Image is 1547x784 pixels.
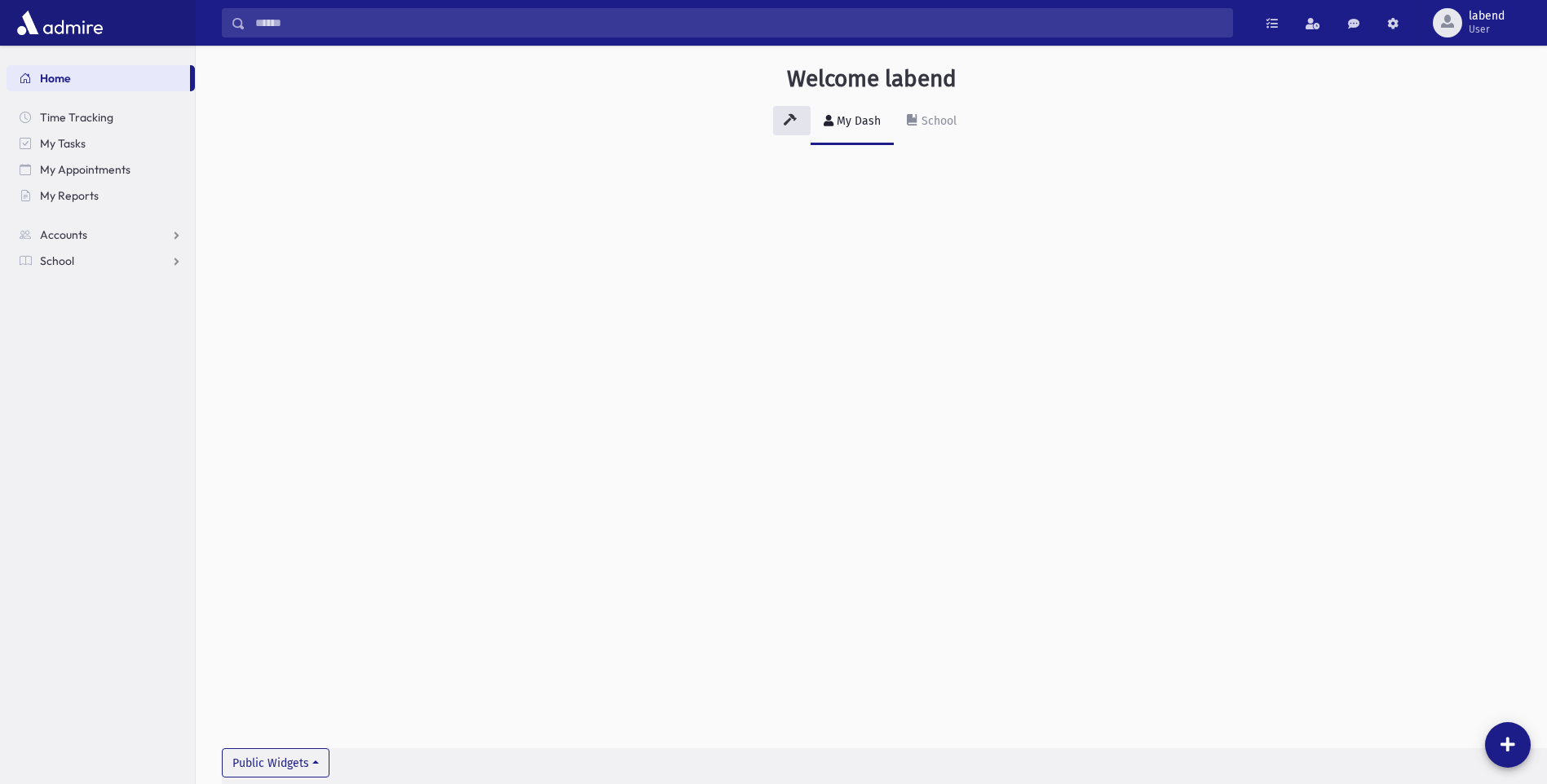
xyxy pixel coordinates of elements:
[7,65,190,91] a: Home
[918,114,957,128] div: School
[894,99,970,145] a: School
[40,227,87,242] span: Accounts
[7,156,195,183] a: My Appointments
[7,222,195,248] a: Accounts
[40,188,99,203] span: My Reports
[787,65,957,93] h3: Welcome labend
[245,8,1232,37] input: Search
[40,110,113,125] span: Time Tracking
[222,748,329,777] button: Public Widgets
[1469,10,1505,23] span: labend
[811,99,894,145] a: My Dash
[1469,23,1505,36] span: User
[7,130,195,156] a: My Tasks
[40,253,74,268] span: School
[13,7,107,39] img: AdmirePro
[7,104,195,130] a: Time Tracking
[7,183,195,209] a: My Reports
[833,114,881,128] div: My Dash
[7,248,195,274] a: School
[40,162,130,177] span: My Appointments
[40,71,71,86] span: Home
[40,136,86,151] span: My Tasks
